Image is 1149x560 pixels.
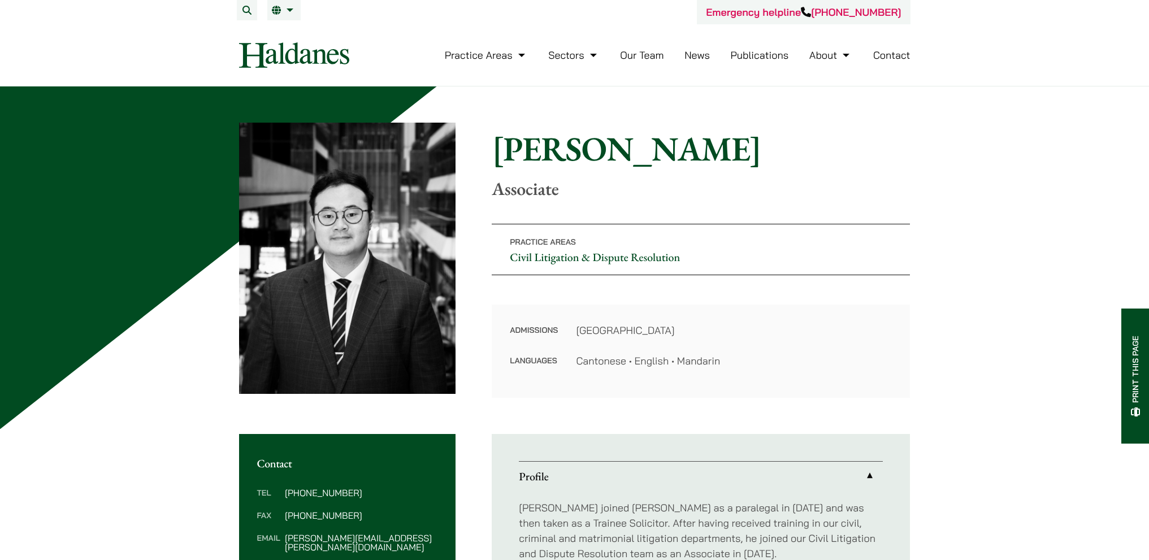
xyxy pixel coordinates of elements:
a: Publications [731,49,789,62]
dt: Tel [257,488,280,511]
a: Profile [519,462,883,491]
h2: Contact [257,457,438,470]
dt: Fax [257,511,280,533]
a: Civil Litigation & Dispute Resolution [510,250,680,264]
a: Emergency helpline[PHONE_NUMBER] [706,6,901,19]
a: Practice Areas [445,49,528,62]
a: About [809,49,852,62]
span: Practice Areas [510,237,576,247]
p: Associate [492,178,910,199]
dt: Email [257,533,280,552]
dt: Admissions [510,323,558,353]
dd: Cantonese • English • Mandarin [576,353,892,368]
a: Sectors [548,49,599,62]
img: Logo of Haldanes [239,42,349,68]
h1: [PERSON_NAME] [492,128,910,169]
dd: [PHONE_NUMBER] [285,488,437,497]
dd: [GEOGRAPHIC_DATA] [576,323,892,338]
a: EN [272,6,296,15]
dd: [PHONE_NUMBER] [285,511,437,520]
a: Contact [873,49,910,62]
dd: [PERSON_NAME][EMAIL_ADDRESS][PERSON_NAME][DOMAIN_NAME] [285,533,437,552]
dt: Languages [510,353,558,368]
a: Our Team [620,49,664,62]
a: News [684,49,710,62]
